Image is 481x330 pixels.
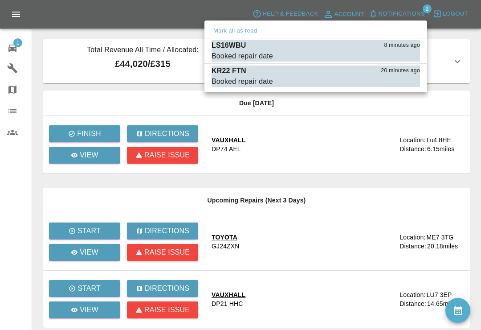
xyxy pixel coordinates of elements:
div: Booked repair date [212,51,273,62]
span: 20 minutes ago [381,66,420,75]
span: 8 minutes ago [384,41,420,50]
p: LS16WBU [212,40,246,51]
button: Mark all as read [212,26,259,36]
p: KR22 FTN [212,66,246,76]
div: Booked repair date [212,76,273,87]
